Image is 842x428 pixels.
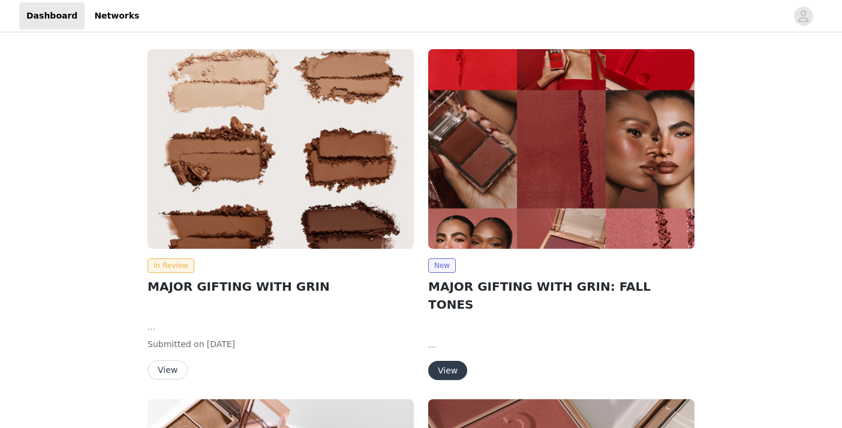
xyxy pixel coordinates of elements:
img: Patrick Ta Beauty [428,49,694,249]
img: Patrick Ta Beauty [148,49,414,249]
h2: MAJOR GIFTING WITH GRIN [148,278,414,296]
a: Networks [87,2,146,29]
a: Dashboard [19,2,85,29]
button: View [428,361,467,380]
a: View [148,366,188,375]
span: In Review [148,258,194,273]
span: New [428,258,456,273]
span: [DATE] [207,339,235,349]
h2: MAJOR GIFTING WITH GRIN: FALL TONES [428,278,694,314]
a: View [428,366,467,375]
div: avatar [798,7,809,26]
button: View [148,360,188,379]
span: Submitted on [148,339,205,349]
